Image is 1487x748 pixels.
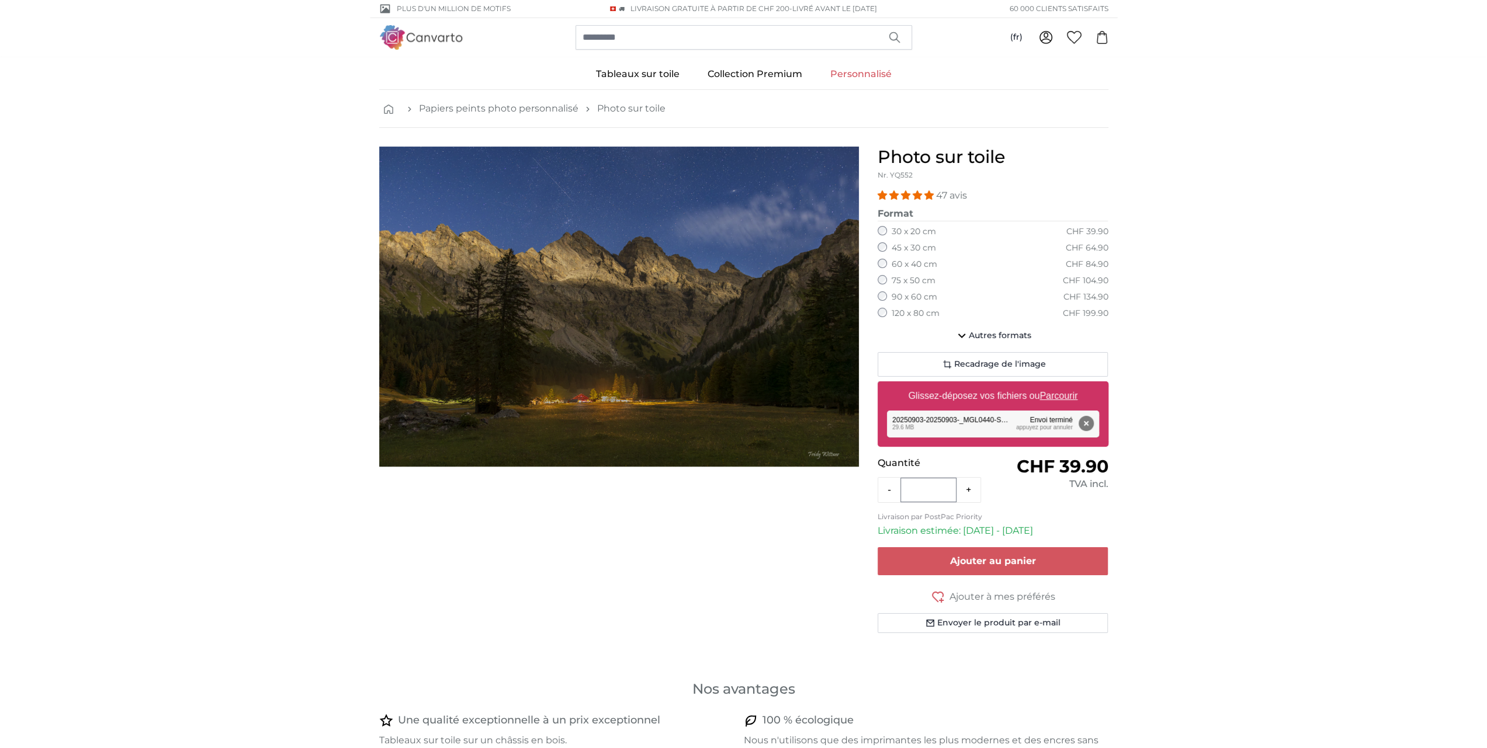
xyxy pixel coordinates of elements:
[1062,308,1108,319] div: CHF 199.90
[1065,259,1108,270] div: CHF 84.90
[1039,391,1077,401] u: Parcourir
[379,147,859,467] div: 1 of 1
[610,6,616,11] img: Suisse
[949,590,1055,604] span: Ajouter à mes préférés
[892,275,935,287] label: 75 x 50 cm
[969,330,1031,342] span: Autres formats
[878,547,1108,575] button: Ajouter au panier
[398,712,660,729] h4: Une qualité exceptionnelle à un prix exceptionnel
[792,4,877,13] span: Livré avant le [DATE]
[419,102,578,116] a: Papiers peints photo personnalisé
[954,359,1046,370] span: Recadrage de l'image
[936,190,967,201] span: 47 avis
[878,171,913,179] span: Nr. YQ552
[1016,455,1108,477] span: CHF 39.90
[892,291,937,303] label: 90 x 60 cm
[379,25,463,49] img: Canvarto
[878,190,936,201] span: 4.94 stars
[379,733,734,747] p: Tableaux sur toile sur un châssis en bois.
[892,308,940,319] label: 120 x 80 cm
[878,352,1108,377] button: Recadrage de l'image
[379,90,1108,128] nav: breadcrumbs
[878,456,993,470] p: Quantité
[1065,242,1108,254] div: CHF 64.90
[878,207,1108,221] legend: Format
[1066,226,1108,238] div: CHF 39.90
[950,555,1036,566] span: Ajouter au panier
[878,589,1108,604] button: Ajouter à mes préférés
[789,4,877,13] span: -
[878,147,1108,168] h1: Photo sur toile
[379,680,1108,698] h3: Nos avantages
[762,712,854,729] h4: 100 % écologique
[956,478,980,502] button: +
[993,477,1108,491] div: TVA incl.
[630,4,789,13] span: Livraison GRATUITE à partir de CHF 200
[878,478,900,502] button: -
[878,613,1108,633] button: Envoyer le produit par e-mail
[1063,291,1108,303] div: CHF 134.90
[816,59,906,89] a: Personnalisé
[1010,4,1108,14] span: 60 000 clients satisfaits
[878,512,1108,521] p: Livraison par PostPac Priority
[892,259,937,270] label: 60 x 40 cm
[397,4,511,14] span: Plus d'un million de motifs
[1001,27,1032,48] button: (fr)
[597,102,665,116] a: Photo sur toile
[878,524,1108,538] p: Livraison estimée: [DATE] - [DATE]
[694,59,816,89] a: Collection Premium
[379,147,859,467] img: personalised-canvas-print
[878,324,1108,347] button: Autres formats
[903,384,1082,408] label: Glissez-déposez vos fichiers ou
[892,226,936,238] label: 30 x 20 cm
[1062,275,1108,287] div: CHF 104.90
[892,242,936,254] label: 45 x 30 cm
[582,59,694,89] a: Tableaux sur toile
